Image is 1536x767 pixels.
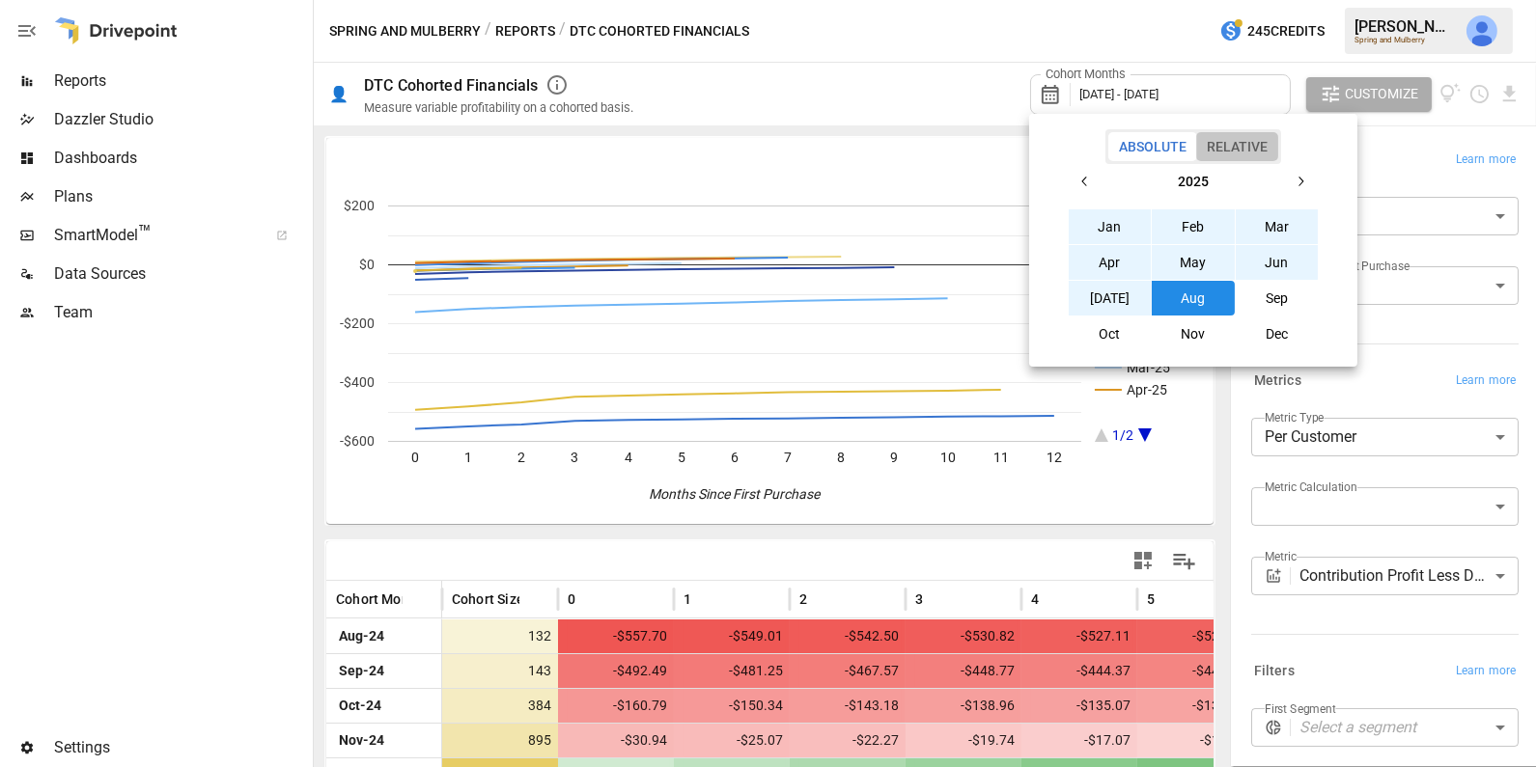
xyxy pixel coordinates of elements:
button: Apr [1069,245,1152,280]
button: Dec [1236,316,1319,351]
button: Sep [1236,281,1319,315]
button: Oct [1069,316,1152,351]
button: Absolute [1108,132,1197,161]
button: 2025 [1103,164,1283,199]
button: Relative [1196,132,1278,161]
button: Jan [1069,209,1152,244]
button: [DATE] [1069,281,1152,315]
button: Mar [1236,209,1319,244]
button: Jun [1236,245,1319,280]
button: Aug [1152,281,1235,315]
button: May [1152,245,1235,280]
button: Nov [1152,316,1235,351]
button: Feb [1152,209,1235,244]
